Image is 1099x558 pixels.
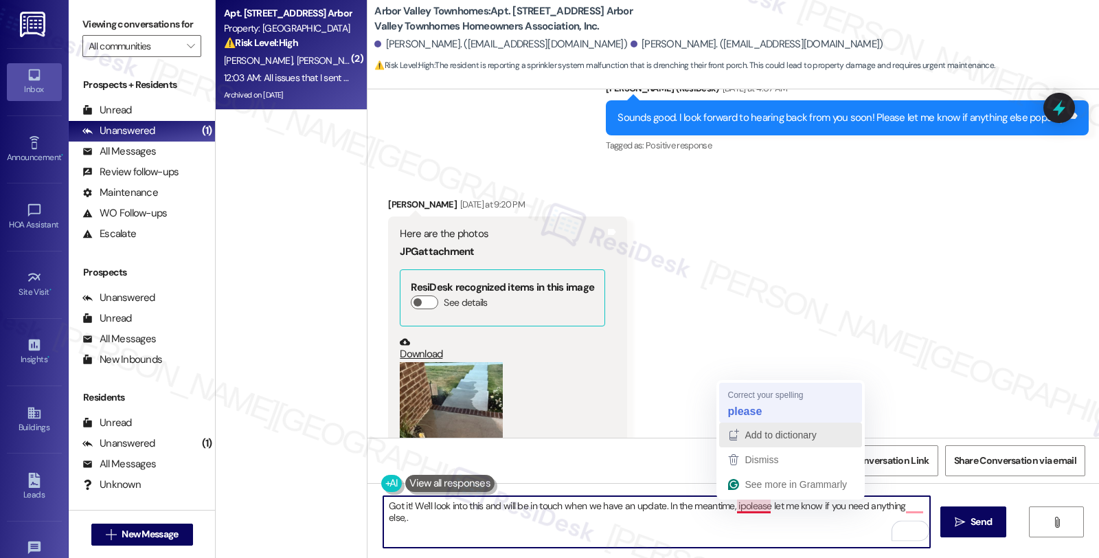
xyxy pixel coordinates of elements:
i:  [1052,517,1062,528]
span: New Message [122,527,178,542]
span: [PERSON_NAME] [297,54,365,67]
div: Unknown [82,478,141,492]
span: Send [971,515,992,529]
div: (1) [199,120,216,142]
div: All Messages [82,457,156,471]
div: Unread [82,103,132,118]
div: Unanswered [82,291,155,305]
div: Maintenance [82,186,158,200]
a: Inbox [7,63,62,100]
div: [PERSON_NAME]. ([EMAIL_ADDRESS][DOMAIN_NAME]) [374,37,627,52]
div: Unread [82,416,132,430]
input: All communities [89,35,179,57]
div: Property: [GEOGRAPHIC_DATA] [224,21,351,36]
div: WO Follow-ups [82,206,167,221]
b: JPG attachment [400,245,474,258]
label: See details [444,295,487,310]
a: Insights • [7,333,62,370]
div: Escalate [82,227,136,241]
div: (1) [199,433,216,454]
div: Archived on [DATE] [223,87,352,104]
strong: ⚠️ Risk Level: High [374,60,433,71]
a: Site Visit • [7,266,62,303]
span: • [49,285,52,295]
b: Arbor Valley Townhomes: Apt. [STREET_ADDRESS] Arbor Valley Townhomes Homeowners Association, Inc. [374,4,649,34]
div: Unanswered [82,124,155,138]
button: Share Conversation via email [945,445,1085,476]
div: Apt. [STREET_ADDRESS] Arbor Valley Townhomes Homeowners Association, Inc. [224,6,351,21]
a: HOA Assistant [7,199,62,236]
div: Unread [82,311,132,326]
div: 12:03 AM: All issues that I sent you are on the outside of the house. [224,71,486,84]
div: Unanswered [82,436,155,451]
span: Positive response [646,139,712,151]
div: Residents [69,390,215,405]
div: Prospects + Residents [69,78,215,92]
button: Zoom image [400,362,503,500]
div: All Messages [82,144,156,159]
span: : The resident is reporting a sprinkler system malfunction that is drenching their front porch. T... [374,58,995,73]
span: • [61,150,63,160]
a: Leads [7,469,62,506]
div: All Messages [82,332,156,346]
label: Viewing conversations for [82,14,201,35]
strong: ⚠️ Risk Level: High [224,36,298,49]
div: [PERSON_NAME] [388,197,627,216]
img: ResiDesk Logo [20,12,48,37]
div: [DATE] at 9:20 PM [457,197,525,212]
b: ResiDesk recognized items in this image [411,280,594,294]
span: • [47,353,49,362]
a: Download [400,337,605,361]
div: Prospects [69,265,215,280]
div: [PERSON_NAME]. ([EMAIL_ADDRESS][DOMAIN_NAME]) [631,37,883,52]
span: [PERSON_NAME] [224,54,297,67]
div: Here are the photos [400,227,605,241]
div: [PERSON_NAME] (ResiDesk) [606,81,1089,100]
span: Share Conversation via email [954,454,1076,468]
i:  [187,41,194,52]
button: New Message [91,524,193,546]
div: Sounds good. I look forward to hearing back from you soon! Please let me know if anything else po... [618,111,1067,125]
button: Get Conversation Link [825,445,938,476]
i:  [106,529,116,540]
div: Review follow-ups [82,165,179,179]
div: Tagged as: [606,135,1089,155]
a: Buildings [7,401,62,438]
div: New Inbounds [82,353,162,367]
textarea: To enrich screen reader interactions, please activate Accessibility in Grammarly extension settings [383,496,930,548]
i:  [955,517,965,528]
button: Send [940,506,1007,537]
span: Get Conversation Link [834,454,929,468]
